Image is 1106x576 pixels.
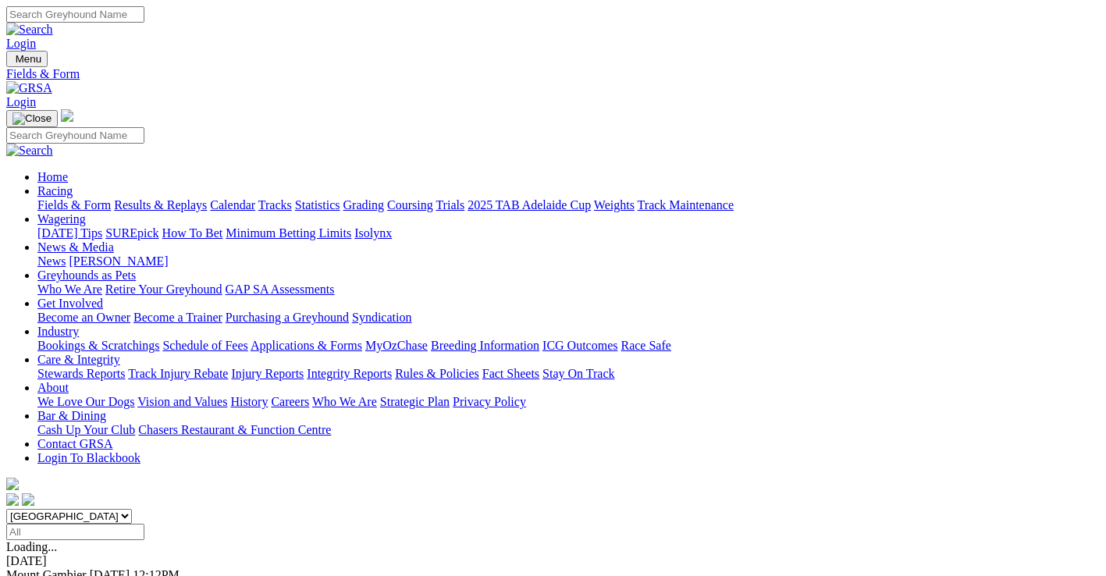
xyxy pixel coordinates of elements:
[162,226,223,240] a: How To Bet
[226,283,335,296] a: GAP SA Assessments
[37,409,106,422] a: Bar & Dining
[37,339,159,352] a: Bookings & Scratchings
[638,198,734,212] a: Track Maintenance
[354,226,392,240] a: Isolynx
[37,170,68,183] a: Home
[37,240,114,254] a: News & Media
[6,540,57,553] span: Loading...
[37,437,112,450] a: Contact GRSA
[37,423,135,436] a: Cash Up Your Club
[105,226,158,240] a: SUREpick
[395,367,479,380] a: Rules & Policies
[295,198,340,212] a: Statistics
[22,493,34,506] img: twitter.svg
[37,283,1100,297] div: Greyhounds as Pets
[343,198,384,212] a: Grading
[453,395,526,408] a: Privacy Policy
[37,254,66,268] a: News
[468,198,591,212] a: 2025 TAB Adelaide Cup
[380,395,450,408] a: Strategic Plan
[138,423,331,436] a: Chasers Restaurant & Function Centre
[37,311,130,324] a: Become an Owner
[231,367,304,380] a: Injury Reports
[258,198,292,212] a: Tracks
[352,311,411,324] a: Syndication
[226,226,351,240] a: Minimum Betting Limits
[6,6,144,23] input: Search
[16,53,41,65] span: Menu
[365,339,428,352] a: MyOzChase
[37,325,79,338] a: Industry
[6,67,1100,81] a: Fields & Form
[6,144,53,158] img: Search
[37,339,1100,353] div: Industry
[37,198,1100,212] div: Racing
[6,23,53,37] img: Search
[37,367,125,380] a: Stewards Reports
[6,110,58,127] button: Toggle navigation
[37,226,102,240] a: [DATE] Tips
[6,478,19,490] img: logo-grsa-white.png
[37,367,1100,381] div: Care & Integrity
[37,451,140,464] a: Login To Blackbook
[137,395,227,408] a: Vision and Values
[61,109,73,122] img: logo-grsa-white.png
[37,297,103,310] a: Get Involved
[37,381,69,394] a: About
[37,353,120,366] a: Care & Integrity
[6,127,144,144] input: Search
[114,198,207,212] a: Results & Replays
[230,395,268,408] a: History
[37,198,111,212] a: Fields & Form
[312,395,377,408] a: Who We Are
[251,339,362,352] a: Applications & Forms
[542,339,617,352] a: ICG Outcomes
[162,339,247,352] a: Schedule of Fees
[69,254,168,268] a: [PERSON_NAME]
[542,367,614,380] a: Stay On Track
[6,524,144,540] input: Select date
[37,423,1100,437] div: Bar & Dining
[431,339,539,352] a: Breeding Information
[307,367,392,380] a: Integrity Reports
[12,112,52,125] img: Close
[37,395,134,408] a: We Love Our Dogs
[37,268,136,282] a: Greyhounds as Pets
[128,367,228,380] a: Track Injury Rebate
[6,554,1100,568] div: [DATE]
[6,493,19,506] img: facebook.svg
[6,95,36,108] a: Login
[226,311,349,324] a: Purchasing a Greyhound
[37,283,102,296] a: Who We Are
[37,254,1100,268] div: News & Media
[621,339,670,352] a: Race Safe
[482,367,539,380] a: Fact Sheets
[133,311,222,324] a: Become a Trainer
[594,198,635,212] a: Weights
[6,81,52,95] img: GRSA
[6,51,48,67] button: Toggle navigation
[37,395,1100,409] div: About
[387,198,433,212] a: Coursing
[436,198,464,212] a: Trials
[37,226,1100,240] div: Wagering
[37,212,86,226] a: Wagering
[37,184,73,197] a: Racing
[6,37,36,50] a: Login
[105,283,222,296] a: Retire Your Greyhound
[271,395,309,408] a: Careers
[210,198,255,212] a: Calendar
[37,311,1100,325] div: Get Involved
